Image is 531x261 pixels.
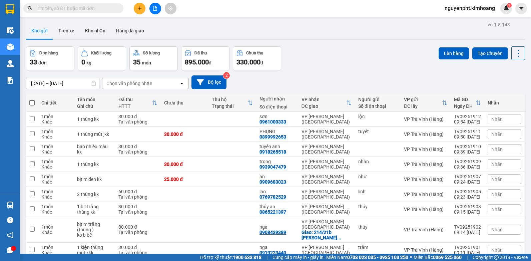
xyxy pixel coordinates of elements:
span: file-add [153,6,157,11]
div: ĐC giao [302,103,347,109]
div: Trạng thái [212,103,247,109]
div: Khác [41,119,70,124]
div: VP Trà Vinh (Hàng) [404,227,447,232]
div: Số điện thoại [259,104,295,109]
div: HTTT [118,103,152,109]
span: đ [260,60,263,65]
div: 0865221397 [259,209,286,215]
th: Toggle SortBy [298,94,355,112]
img: warehouse-icon [7,27,14,34]
div: lộc [358,114,397,119]
div: Chưa thu [164,100,205,105]
div: Ngày ĐH [454,103,476,109]
div: tuyền anh [259,144,295,149]
div: TV09251901 [454,245,481,250]
div: bịt m đen kk [77,177,112,182]
div: TV09251909 [454,159,481,164]
div: VP nhận [302,97,347,102]
button: Tạo Chuyến [472,47,508,59]
span: | [267,254,268,261]
div: 80.000 đ [118,224,157,230]
div: PHỤNG [259,129,295,134]
th: Toggle SortBy [208,94,256,112]
div: 1 món [41,129,70,134]
div: 1 món [41,224,70,230]
sup: 2 [223,72,230,79]
span: 1 [508,3,510,8]
span: Nhãn [491,116,503,122]
div: 0919223440 [259,250,286,255]
div: TV09251907 [454,174,481,179]
button: Lên hàng [439,47,469,59]
div: Chưa thu [246,51,263,55]
span: | [467,254,468,261]
div: 0908439389 [259,230,286,235]
button: Đơn hàng33đơn [26,46,74,70]
div: VP [PERSON_NAME] ([GEOGRAPHIC_DATA]) [302,159,352,170]
button: Số lượng35món [129,46,178,70]
div: 1 món [41,245,70,250]
button: Kho nhận [80,23,111,39]
span: Nhãn [491,227,503,232]
button: Đã thu895.000đ [181,46,229,70]
div: Tên món [77,97,112,102]
button: aim [165,3,176,14]
div: Giao: 214/21b nguyễn văn nguyễn p tân định q1 [302,230,352,240]
div: Khác [41,209,70,215]
div: Thu hộ [212,97,247,102]
span: Miền Bắc [414,254,462,261]
div: bao nhiều màu kk [77,144,112,155]
span: Nhãn [491,247,503,253]
div: TV09251905 [454,189,481,194]
div: Đã thu [118,97,152,102]
div: VP [PERSON_NAME] ([GEOGRAPHIC_DATA]) [302,144,352,155]
div: Tại văn phòng [118,149,157,155]
div: 0769782529 [259,194,286,200]
div: VP [PERSON_NAME] ([GEOGRAPHIC_DATA]) [302,204,352,215]
span: kg [86,60,91,65]
span: đơn [38,60,47,65]
div: Số lượng [143,51,160,55]
div: 1 thùng kk [77,116,112,122]
div: 30.000 đ [118,114,157,119]
div: Khác [41,164,70,170]
div: 30.000 đ [164,132,205,137]
div: VP [PERSON_NAME] ([GEOGRAPHIC_DATA]) [302,245,352,255]
div: thúy [358,204,397,209]
button: Bộ lọc [191,75,226,89]
div: 09:14 [DATE] [454,230,481,235]
div: Người gửi [358,97,397,102]
div: Tại văn phòng [118,119,157,124]
span: Cung cấp máy in - giấy in: [273,254,325,261]
img: warehouse-icon [7,202,14,209]
span: đ [209,60,211,65]
div: 30.000 đ [118,204,157,209]
span: 330.000 [236,58,260,66]
div: Khác [41,230,70,235]
th: Toggle SortBy [115,94,161,112]
div: 25.000 đ [164,177,205,182]
img: warehouse-icon [7,43,14,50]
div: Mã GD [454,97,476,102]
div: 0939047479 [259,164,286,170]
div: 1 thùng mút jkk [77,132,112,137]
div: 0899992653 [259,134,286,140]
div: 30.000 đ [118,245,157,250]
div: 1 món [41,174,70,179]
div: ko b bể [77,232,112,238]
input: Tìm tên, số ĐT hoặc mã đơn [37,5,115,12]
span: aim [168,6,173,11]
div: VP Trà Vinh (Hàng) [404,207,447,212]
div: Nhãn [488,100,521,105]
img: logo-vxr [6,4,14,14]
div: Đã thu [194,51,207,55]
img: solution-icon [7,77,14,84]
div: TV09251912 [454,114,481,119]
sup: 1 [507,3,512,8]
span: 0 [81,58,85,66]
div: Khối lượng [91,51,111,55]
span: ... [337,235,341,240]
div: 09:39 [DATE] [454,149,481,155]
div: Chọn văn phòng nhận [106,80,152,87]
span: 35 [133,58,140,66]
